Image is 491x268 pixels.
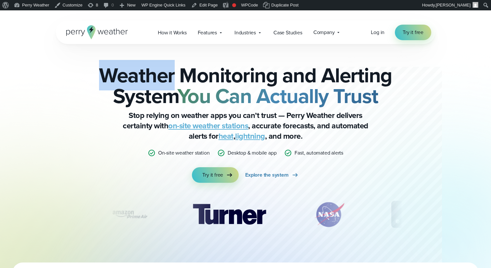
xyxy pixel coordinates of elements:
a: Case Studies [268,26,308,39]
span: Company [313,29,335,36]
a: heat [219,130,233,142]
p: Desktop & mobile app [228,149,276,157]
span: Explore the system [245,171,288,179]
a: on-site weather stations [168,120,248,132]
img: NASA.svg [307,198,352,231]
a: lightning [235,130,265,142]
span: Industries [234,29,256,37]
img: Amazon-Air-logo.svg [108,198,152,231]
p: Fast, automated alerts [295,149,343,157]
a: Try it free [395,25,431,40]
div: slideshow [88,198,403,234]
span: How it Works [158,29,187,37]
div: 12 of 12 [108,198,152,231]
h2: Weather Monitoring and Alerting System [88,65,403,106]
span: Features [198,29,217,37]
a: Try it free [192,167,239,183]
span: Try it free [202,171,223,179]
div: 1 of 12 [183,198,275,231]
span: Case Studies [273,29,302,37]
span: Try it free [403,29,423,36]
p: On-site weather station [158,149,209,157]
a: Explore the system [245,167,299,183]
div: Focus keyphrase not set [232,3,236,7]
div: 3 of 12 [383,198,452,231]
img: MLB.svg [383,198,452,231]
strong: You Can Actually Trust [177,81,378,111]
span: [PERSON_NAME] [436,3,471,7]
p: Stop relying on weather apps you can’t trust — Perry Weather delivers certainty with , accurate f... [116,110,375,141]
a: How it Works [152,26,192,39]
div: 2 of 12 [307,198,352,231]
img: Turner-Construction_1.svg [183,198,275,231]
a: Log in [371,29,384,36]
